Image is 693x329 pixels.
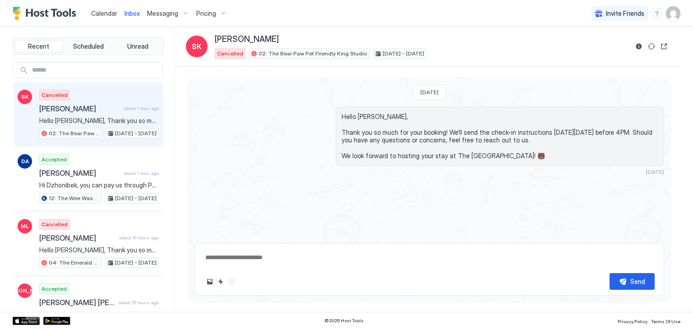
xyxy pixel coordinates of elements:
[91,9,117,17] span: Calendar
[115,259,157,267] span: [DATE] - [DATE]
[420,89,439,96] span: [DATE]
[39,169,120,178] span: [PERSON_NAME]
[651,319,680,324] span: Terms Of Use
[204,276,215,287] button: Upload image
[114,40,162,53] button: Unread
[91,9,117,18] a: Calendar
[39,104,120,113] span: [PERSON_NAME]
[196,9,216,18] span: Pricing
[65,40,112,53] button: Scheduled
[21,93,28,101] span: SK
[606,9,644,18] span: Invite Friends
[28,42,49,50] span: Recent
[646,41,657,52] button: Sync reservation
[39,233,115,242] span: [PERSON_NAME]
[21,157,29,165] span: DA
[215,34,279,45] span: [PERSON_NAME]
[383,50,424,58] span: [DATE] - [DATE]
[618,319,647,324] span: Privacy Policy
[666,6,680,21] div: User profile
[119,235,159,241] span: about 10 hours ago
[659,41,670,52] button: Open reservation
[28,63,162,78] input: Input Field
[42,155,67,164] span: Accepted
[39,311,159,319] span: buenas tardes quisiera saber si a la momento de cancelar se da el codigo de la puerta o al llegar...
[124,170,159,176] span: about 1 hour ago
[49,129,100,137] span: 02: The Bear Paw Pet Friendly King Studio
[73,42,104,50] span: Scheduled
[215,276,226,287] button: Quick reply
[119,300,159,306] span: about 15 hours ago
[21,222,29,230] span: ML
[630,277,645,286] div: Send
[192,41,202,52] span: SK
[125,9,140,17] span: Inbox
[147,9,178,18] span: Messaging
[13,317,40,325] a: App Store
[3,287,47,295] span: [PERSON_NAME]
[43,317,70,325] a: Google Play Store
[127,42,148,50] span: Unread
[39,246,159,254] span: Hello [PERSON_NAME], Thank you so much for your booking! We'll send the check-in instructions [DA...
[39,298,115,307] span: [PERSON_NAME] [PERSON_NAME] [PERSON_NAME]
[42,285,67,293] span: Accepted
[651,316,680,325] a: Terms Of Use
[324,318,364,324] span: © 2025 Host Tools
[124,105,159,111] span: about 1 hour ago
[342,113,658,160] span: Hello [PERSON_NAME], Thank you so much for your booking! We'll send the check-in instructions [DA...
[618,316,647,325] a: Privacy Policy
[49,194,100,202] span: 12: The Wee Washoe Pet-Friendly Studio
[125,9,140,18] a: Inbox
[13,38,164,55] div: tab-group
[646,169,664,175] span: [DATE]
[15,40,63,53] button: Recent
[42,91,68,99] span: Cancelled
[39,181,159,189] span: Hi Dzhonibek, you can pay us through PayPal, Zelle, Venmo, or we can send you an invoice. Please ...
[49,259,100,267] span: 04: The Emerald Bay Pet Friendly Studio
[13,7,80,20] a: Host Tools Logo
[115,129,157,137] span: [DATE] - [DATE]
[651,8,662,19] div: menu
[217,50,243,58] span: Cancelled
[633,41,644,52] button: Reservation information
[39,117,159,125] span: Hello [PERSON_NAME], Thank you so much for your booking! We'll send the check-in instructions [DA...
[259,50,367,58] span: 02: The Bear Paw Pet Friendly King Studio
[610,273,655,290] button: Send
[115,194,157,202] span: [DATE] - [DATE]
[42,220,68,228] span: Cancelled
